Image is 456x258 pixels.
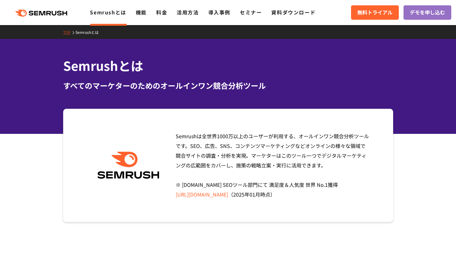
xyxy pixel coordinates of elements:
a: デモを申し込む [404,5,451,20]
a: Semrushとは [75,29,103,35]
span: Semrushは全世界1000万以上のユーザーが利用する、オールインワン競合分析ツールです。SEO、広告、SNS、コンテンツマーケティングなどオンラインの様々な領域で競合サイトの調査・分析を実現... [176,132,369,198]
a: セミナー [240,8,262,16]
a: 導入事例 [208,8,230,16]
img: Semrush [94,152,162,179]
a: Semrushとは [90,8,126,16]
div: すべてのマーケターのためのオールインワン競合分析ツール [63,80,393,91]
span: 無料トライアル [357,8,393,17]
a: [URL][DOMAIN_NAME] [176,191,228,198]
h1: Semrushとは [63,56,393,75]
span: デモを申し込む [410,8,445,17]
a: 資料ダウンロード [271,8,316,16]
a: 料金 [156,8,167,16]
a: 無料トライアル [351,5,399,20]
a: 活用方法 [177,8,199,16]
a: TOP [63,29,75,35]
a: 機能 [136,8,147,16]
